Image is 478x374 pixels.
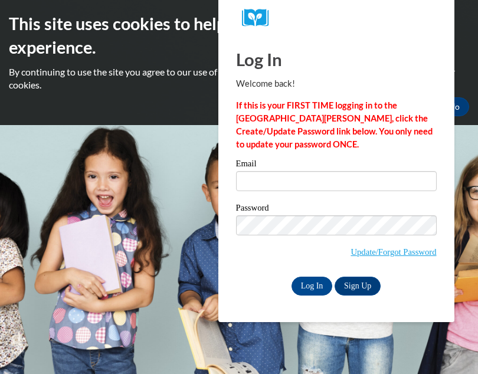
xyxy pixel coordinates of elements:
[9,12,469,60] h2: This site uses cookies to help improve your learning experience.
[236,159,437,171] label: Email
[236,204,437,215] label: Password
[242,9,277,27] img: Logo brand
[335,277,381,296] a: Sign Up
[236,100,433,149] strong: If this is your FIRST TIME logging in to the [GEOGRAPHIC_DATA][PERSON_NAME], click the Create/Upd...
[236,77,437,90] p: Welcome back!
[351,247,436,257] a: Update/Forgot Password
[9,65,469,91] p: By continuing to use the site you agree to our use of cookies. Use the ‘More info’ button to read...
[236,47,437,71] h1: Log In
[292,277,333,296] input: Log In
[242,9,431,27] a: COX Campus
